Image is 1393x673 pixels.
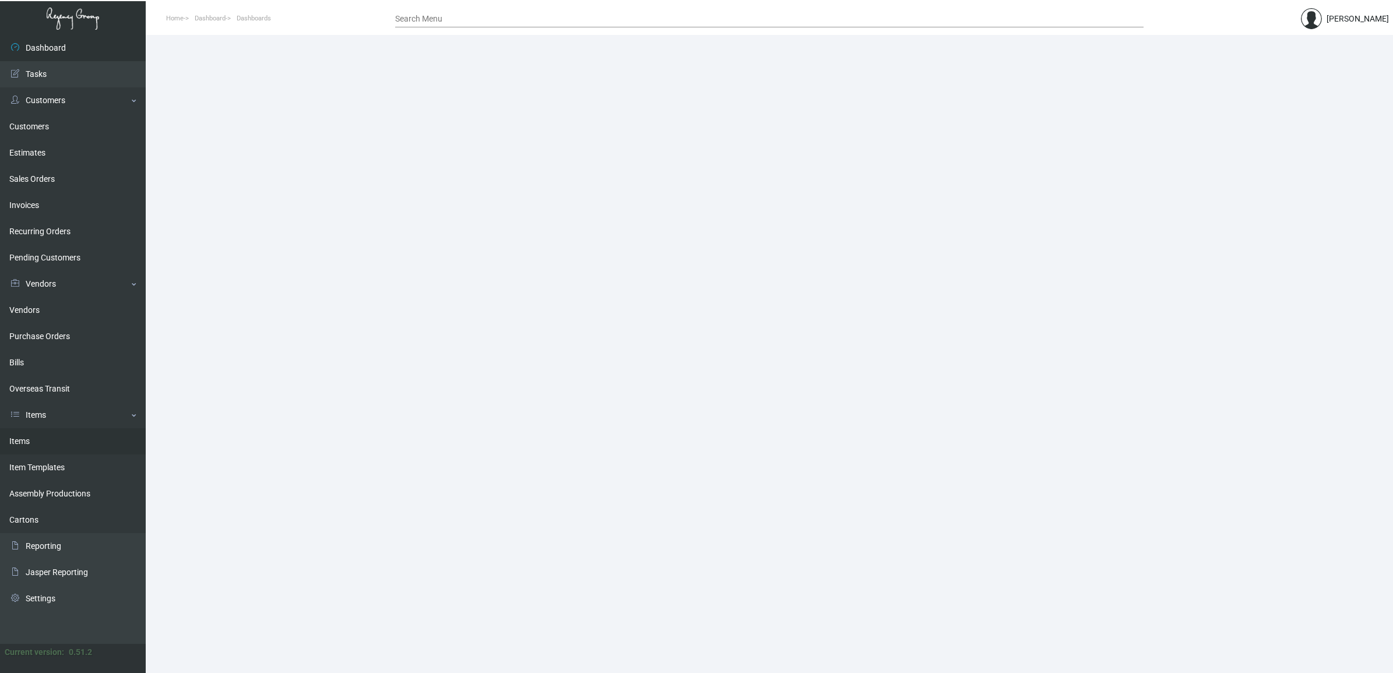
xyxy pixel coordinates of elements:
img: admin@bootstrapmaster.com [1301,8,1322,29]
span: Dashboards [237,15,271,22]
div: 0.51.2 [69,646,92,658]
div: Current version: [5,646,64,658]
span: Home [166,15,184,22]
span: Dashboard [195,15,226,22]
div: [PERSON_NAME] [1327,13,1389,25]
